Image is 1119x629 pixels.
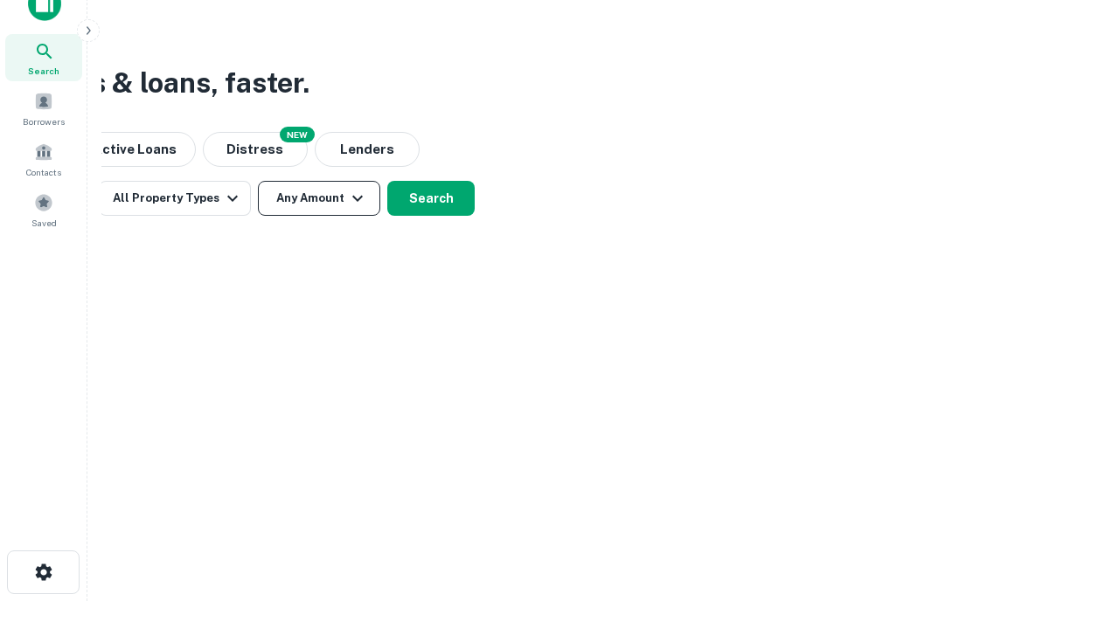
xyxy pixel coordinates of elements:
[1032,489,1119,573] iframe: Chat Widget
[5,85,82,132] a: Borrowers
[28,64,59,78] span: Search
[203,132,308,167] button: Search distressed loans with lien and other non-mortgage details.
[26,165,61,179] span: Contacts
[5,186,82,233] a: Saved
[73,132,196,167] button: Active Loans
[5,34,82,81] a: Search
[387,181,475,216] button: Search
[23,114,65,128] span: Borrowers
[99,181,251,216] button: All Property Types
[5,135,82,183] a: Contacts
[31,216,57,230] span: Saved
[280,127,315,142] div: NEW
[315,132,420,167] button: Lenders
[258,181,380,216] button: Any Amount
